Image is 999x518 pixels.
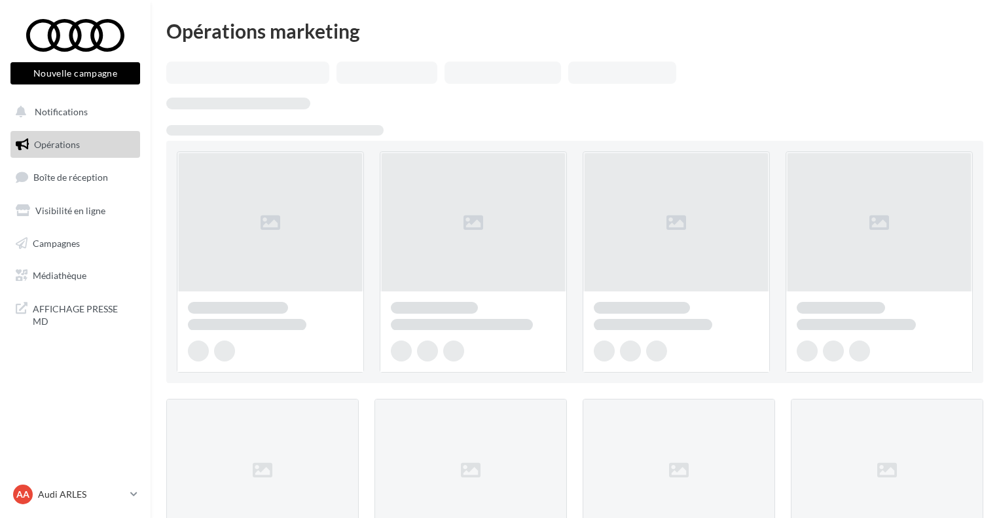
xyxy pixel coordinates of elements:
[35,205,105,216] span: Visibilité en ligne
[33,172,108,183] span: Boîte de réception
[33,237,80,248] span: Campagnes
[33,270,86,281] span: Médiathèque
[8,98,137,126] button: Notifications
[8,197,143,225] a: Visibilité en ligne
[166,21,983,41] div: Opérations marketing
[34,139,80,150] span: Opérations
[10,62,140,84] button: Nouvelle campagne
[10,482,140,507] a: AA Audi ARLES
[33,300,135,328] span: AFFICHAGE PRESSE MD
[8,262,143,289] a: Médiathèque
[8,163,143,191] a: Boîte de réception
[38,488,125,501] p: Audi ARLES
[16,488,29,501] span: AA
[35,106,88,117] span: Notifications
[8,295,143,333] a: AFFICHAGE PRESSE MD
[8,230,143,257] a: Campagnes
[8,131,143,158] a: Opérations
